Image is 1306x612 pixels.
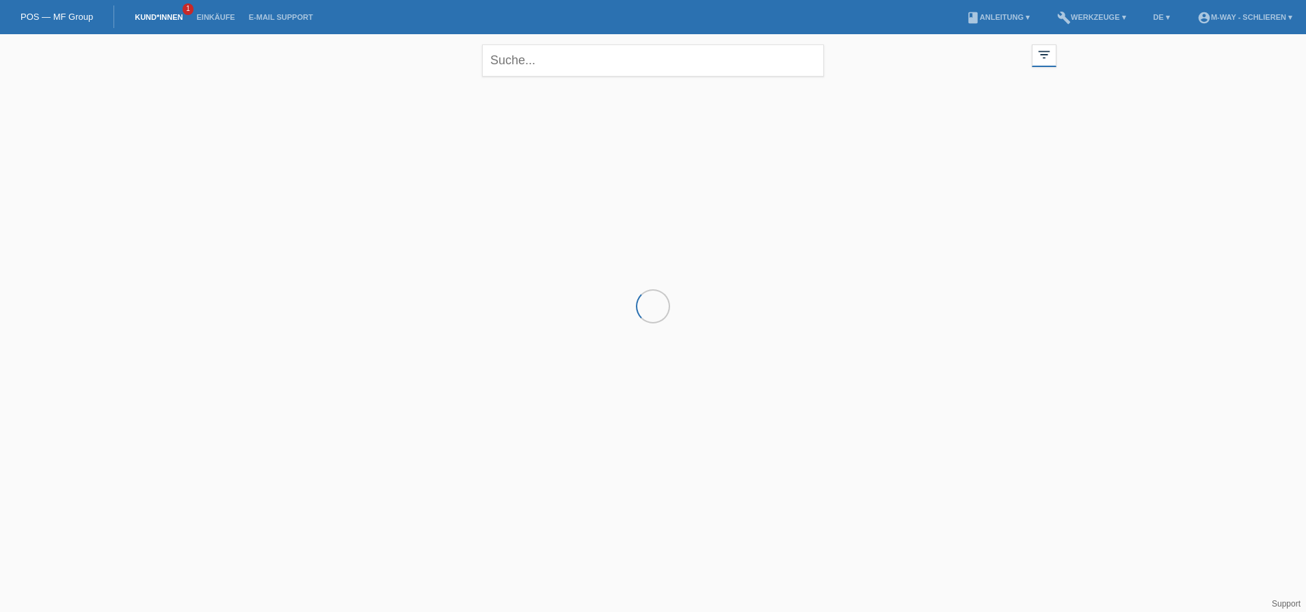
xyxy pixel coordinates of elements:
[128,13,189,21] a: Kund*innen
[1147,13,1177,21] a: DE ▾
[21,12,93,22] a: POS — MF Group
[1057,11,1071,25] i: build
[183,3,194,15] span: 1
[959,13,1037,21] a: bookAnleitung ▾
[1037,47,1052,62] i: filter_list
[242,13,320,21] a: E-Mail Support
[1272,599,1301,609] a: Support
[966,11,980,25] i: book
[482,44,824,77] input: Suche...
[189,13,241,21] a: Einkäufe
[1190,13,1299,21] a: account_circlem-way - Schlieren ▾
[1197,11,1211,25] i: account_circle
[1050,13,1133,21] a: buildWerkzeuge ▾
